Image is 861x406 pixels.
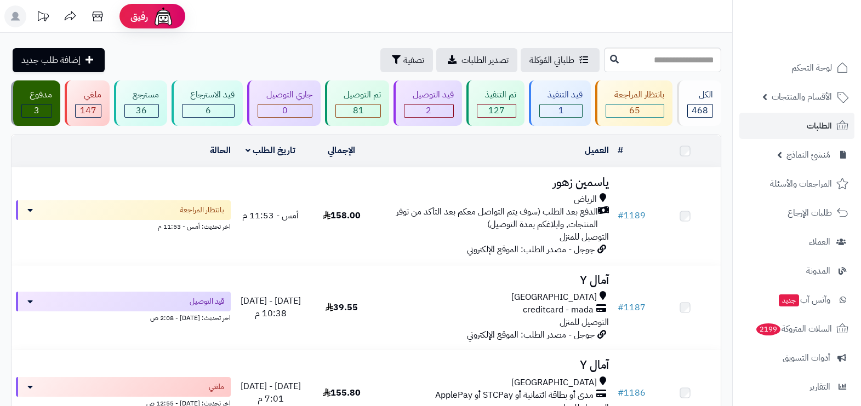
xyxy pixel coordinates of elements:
button: تصفية [380,48,433,72]
span: 81 [353,104,364,117]
div: مدفوع [21,89,52,101]
span: التوصيل للمنزل [560,230,609,243]
div: قيد التنفيذ [539,89,583,101]
span: طلبات الإرجاع [788,205,832,221]
div: مسترجع [124,89,159,101]
span: 36 [136,104,147,117]
span: 2 [426,104,431,117]
a: الطلبات [739,113,854,139]
div: 0 [258,105,311,117]
span: طلباتي المُوكلة [529,54,574,67]
span: 0 [282,104,288,117]
a: العميل [585,144,609,157]
img: ai-face.png [152,5,174,27]
div: قيد الاسترجاع [182,89,235,101]
span: 147 [80,104,96,117]
span: المراجعات والأسئلة [770,176,832,192]
div: اخر تحديث: [DATE] - 2:08 ص [16,311,231,323]
span: رفيق [130,10,148,23]
a: الكل468 [675,80,723,126]
h3: آمال Y [381,359,609,372]
a: #1186 [618,386,646,399]
div: 3 [22,105,52,117]
span: 6 [206,104,211,117]
span: لوحة التحكم [791,60,832,76]
span: 65 [629,104,640,117]
span: وآتس آب [778,292,830,308]
a: إضافة طلب جديد [13,48,105,72]
a: المدونة [739,258,854,284]
span: جديد [779,294,799,306]
div: ملغي [75,89,101,101]
div: 81 [336,105,380,117]
span: جوجل - مصدر الطلب: الموقع الإلكتروني [467,328,595,341]
span: أدوات التسويق [783,350,830,366]
a: بانتظار المراجعة 65 [593,80,674,126]
a: التقارير [739,374,854,400]
span: 158.00 [323,209,361,222]
span: قيد التوصيل [190,296,224,307]
div: الكل [687,89,713,101]
span: 1 [558,104,564,117]
div: 6 [183,105,234,117]
div: اخر تحديث: أمس - 11:53 م [16,220,231,231]
span: أمس - 11:53 م [242,209,299,222]
div: 127 [477,105,516,117]
a: المراجعات والأسئلة [739,171,854,197]
span: تصدير الطلبات [461,54,509,67]
a: أدوات التسويق [739,345,854,371]
div: بانتظار المراجعة [606,89,664,101]
span: جوجل - مصدر الطلب: الموقع الإلكتروني [467,243,595,256]
span: [DATE] - [DATE] 10:38 م [241,294,301,320]
a: #1187 [618,301,646,314]
span: # [618,386,624,399]
a: قيد التوصيل 2 [391,80,464,126]
a: وآتس آبجديد [739,287,854,313]
span: # [618,301,624,314]
a: تحديثات المنصة [29,5,56,30]
div: 2 [404,105,453,117]
a: الإجمالي [328,144,355,157]
div: جاري التوصيل [258,89,312,101]
a: طلباتي المُوكلة [521,48,600,72]
span: 2199 [755,323,782,336]
a: جاري التوصيل 0 [245,80,322,126]
span: # [618,209,624,222]
div: قيد التوصيل [404,89,453,101]
a: العملاء [739,229,854,255]
div: 1 [540,105,582,117]
span: إضافة طلب جديد [21,54,81,67]
a: مسترجع 36 [112,80,169,126]
span: السلات المتروكة [755,321,832,337]
span: الرياض [574,193,597,206]
div: تم التنفيذ [477,89,516,101]
span: [DATE] - [DATE] 7:01 م [241,380,301,405]
a: الحالة [210,144,231,157]
a: لوحة التحكم [739,55,854,81]
a: تم التنفيذ 127 [464,80,527,126]
span: creditcard - mada [523,304,594,316]
span: 155.80 [323,386,361,399]
div: 36 [125,105,158,117]
h3: آمال Y [381,274,609,287]
span: التقارير [809,379,830,395]
div: 147 [76,105,100,117]
span: العملاء [809,234,830,250]
img: logo-2.png [786,8,851,31]
span: التوصيل للمنزل [560,316,609,329]
a: طلبات الإرجاع [739,200,854,226]
span: [GEOGRAPHIC_DATA] [511,291,597,304]
span: 3 [34,104,39,117]
a: تم التوصيل 81 [323,80,391,126]
a: تاريخ الطلب [246,144,295,157]
span: مُنشئ النماذج [786,147,830,163]
a: #1189 [618,209,646,222]
span: الأقسام والمنتجات [772,89,832,105]
span: الطلبات [807,118,832,134]
span: المدونة [806,263,830,279]
span: 468 [692,104,708,117]
a: ملغي 147 [62,80,111,126]
a: قيد الاسترجاع 6 [169,80,245,126]
span: الدفع بعد الطلب (سوف يتم التواصل معكم بعد التأكد من توفر المنتجات, وابلاغكم بمدة التوصيل) [381,206,598,231]
a: السلات المتروكة2199 [739,316,854,342]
